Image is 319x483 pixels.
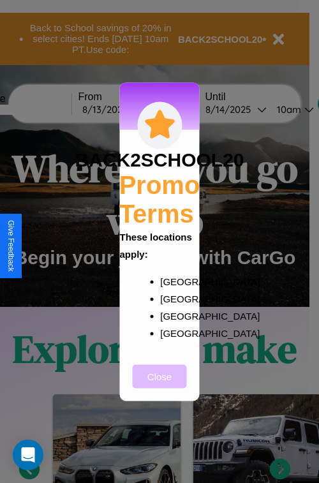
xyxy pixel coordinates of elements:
[119,170,200,228] h2: Promo Terms
[6,220,15,272] div: Give Feedback
[160,290,184,307] p: [GEOGRAPHIC_DATA]
[75,149,244,170] h3: BACK2SCHOOL20
[160,324,184,341] p: [GEOGRAPHIC_DATA]
[133,364,187,388] button: Close
[160,272,184,290] p: [GEOGRAPHIC_DATA]
[160,307,184,324] p: [GEOGRAPHIC_DATA]
[120,231,192,259] b: These locations apply:
[13,440,43,470] div: Open Intercom Messenger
